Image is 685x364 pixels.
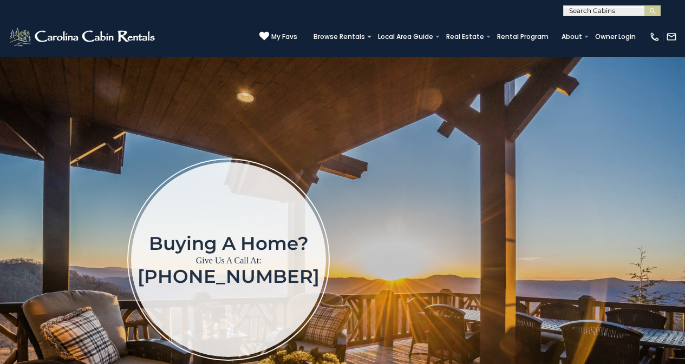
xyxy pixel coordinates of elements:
a: [PHONE_NUMBER] [138,265,319,288]
a: Owner Login [590,29,641,44]
a: My Favs [259,31,297,42]
span: My Favs [271,32,297,42]
img: mail-regular-white.png [666,31,677,42]
img: phone-regular-white.png [649,31,660,42]
a: Rental Program [492,29,554,44]
a: About [556,29,588,44]
h1: Buying a home? [138,234,319,253]
a: Local Area Guide [373,29,439,44]
a: Real Estate [441,29,490,44]
p: Give Us A Call At: [138,253,319,268]
a: Browse Rentals [308,29,370,44]
img: White-1-2.png [8,26,158,48]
